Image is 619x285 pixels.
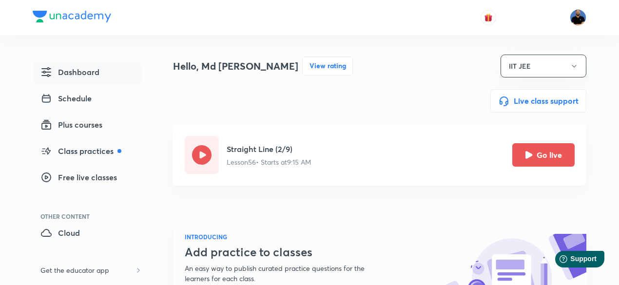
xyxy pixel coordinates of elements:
[227,143,311,155] h5: Straight Line (2/9)
[33,223,142,246] a: Cloud
[302,57,353,76] button: View rating
[532,247,608,274] iframe: Help widget launcher
[40,213,142,219] div: Other Content
[173,59,298,74] h4: Hello, Md [PERSON_NAME]
[40,66,99,78] span: Dashboard
[33,11,111,22] img: Company Logo
[33,89,142,111] a: Schedule
[484,13,493,22] img: avatar
[185,232,388,241] h6: INTRODUCING
[33,11,111,25] a: Company Logo
[185,263,388,284] p: An easy way to publish curated practice questions for the learners for each class.
[481,10,496,25] button: avatar
[490,89,586,113] button: Live class support
[185,245,388,259] h3: Add practice to classes
[40,227,80,239] span: Cloud
[512,143,575,167] button: Go live
[570,9,586,26] img: Md Afroj
[501,55,586,77] button: IIT JEE
[33,168,142,190] a: Free live classes
[40,171,117,183] span: Free live classes
[227,157,311,167] p: Lesson 56 • Starts at 9:15 AM
[40,93,92,104] span: Schedule
[33,62,142,85] a: Dashboard
[40,145,121,157] span: Class practices
[33,261,117,279] h6: Get the educator app
[33,115,142,137] a: Plus courses
[40,119,102,131] span: Plus courses
[33,141,142,164] a: Class practices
